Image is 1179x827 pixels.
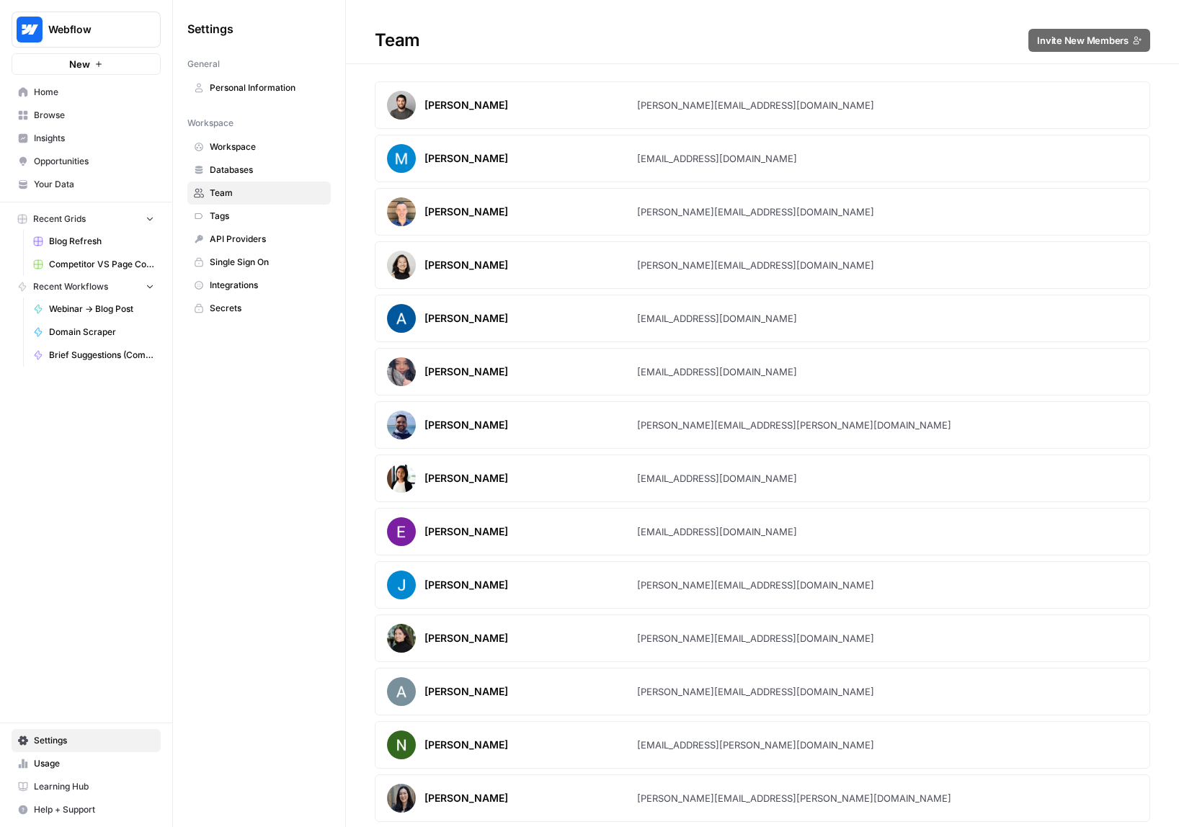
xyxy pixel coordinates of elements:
img: avatar [387,197,416,226]
div: [PERSON_NAME] [424,791,508,805]
a: Team [187,182,331,205]
span: Home [34,86,154,99]
span: Browse [34,109,154,122]
div: [PERSON_NAME] [424,418,508,432]
div: [PERSON_NAME][EMAIL_ADDRESS][DOMAIN_NAME] [637,205,874,219]
div: [EMAIL_ADDRESS][DOMAIN_NAME] [637,365,797,379]
div: [PERSON_NAME] [424,205,508,219]
img: avatar [387,784,416,813]
span: Insights [34,132,154,145]
div: [PERSON_NAME][EMAIL_ADDRESS][DOMAIN_NAME] [637,631,874,645]
span: Single Sign On [210,256,324,269]
a: Domain Scraper [27,321,161,344]
div: [PERSON_NAME] [424,365,508,379]
button: Workspace: Webflow [12,12,161,48]
a: Brief Suggestions (Competitive Gap Analysis) [27,344,161,367]
span: Recent Workflows [33,280,108,293]
span: API Providers [210,233,324,246]
span: Databases [210,164,324,176]
span: Competitor VS Page Content Grid [49,258,154,271]
div: [PERSON_NAME] [424,98,508,112]
img: avatar [387,624,416,653]
span: Invite New Members [1037,33,1129,48]
a: Settings [12,729,161,752]
span: Opportunities [34,155,154,168]
img: avatar [387,304,416,333]
a: Opportunities [12,150,161,173]
span: New [69,57,90,71]
button: Recent Workflows [12,276,161,298]
a: Your Data [12,173,161,196]
span: Tags [210,210,324,223]
a: Databases [187,158,331,182]
span: Webflow [48,22,135,37]
div: [PERSON_NAME][EMAIL_ADDRESS][DOMAIN_NAME] [637,98,874,112]
div: [PERSON_NAME] [424,738,508,752]
a: Personal Information [187,76,331,99]
div: [PERSON_NAME] [424,631,508,645]
span: Workspace [187,117,233,130]
button: Recent Grids [12,208,161,230]
span: Blog Refresh [49,235,154,248]
span: Your Data [34,178,154,191]
span: Integrations [210,279,324,292]
span: Settings [34,734,154,747]
div: Team [346,29,1179,52]
div: [PERSON_NAME] [424,151,508,166]
img: avatar [387,517,416,546]
div: [PERSON_NAME][EMAIL_ADDRESS][DOMAIN_NAME] [637,578,874,592]
img: avatar [387,411,416,439]
span: Brief Suggestions (Competitive Gap Analysis) [49,349,154,362]
span: Team [210,187,324,200]
a: Tags [187,205,331,228]
span: Help + Support [34,803,154,816]
button: Invite New Members [1028,29,1150,52]
a: Browse [12,104,161,127]
img: avatar [387,571,416,599]
span: Secrets [210,302,324,315]
div: [PERSON_NAME] [424,524,508,539]
span: Settings [187,20,233,37]
span: Recent Grids [33,213,86,225]
button: New [12,53,161,75]
img: avatar [387,357,416,386]
a: Blog Refresh [27,230,161,253]
div: [PERSON_NAME] [424,471,508,486]
a: Secrets [187,297,331,320]
img: avatar [387,91,416,120]
div: [PERSON_NAME] [424,684,508,699]
div: [EMAIL_ADDRESS][DOMAIN_NAME] [637,471,797,486]
span: Domain Scraper [49,326,154,339]
div: [EMAIL_ADDRESS][DOMAIN_NAME] [637,151,797,166]
div: [PERSON_NAME] [424,311,508,326]
img: avatar [387,464,416,493]
div: [PERSON_NAME][EMAIL_ADDRESS][DOMAIN_NAME] [637,684,874,699]
span: Personal Information [210,81,324,94]
a: Insights [12,127,161,150]
a: Competitor VS Page Content Grid [27,253,161,276]
div: [PERSON_NAME] [424,578,508,592]
a: Webinar -> Blog Post [27,298,161,321]
img: avatar [387,144,416,173]
a: Usage [12,752,161,775]
div: [PERSON_NAME] [424,258,508,272]
a: Workspace [187,135,331,158]
div: [PERSON_NAME][EMAIL_ADDRESS][PERSON_NAME][DOMAIN_NAME] [637,791,951,805]
div: [PERSON_NAME][EMAIL_ADDRESS][PERSON_NAME][DOMAIN_NAME] [637,418,951,432]
div: [EMAIL_ADDRESS][DOMAIN_NAME] [637,311,797,326]
button: Help + Support [12,798,161,821]
img: avatar [387,677,416,706]
span: Workspace [210,140,324,153]
span: Usage [34,757,154,770]
img: Webflow Logo [17,17,43,43]
span: General [187,58,220,71]
a: Single Sign On [187,251,331,274]
a: Home [12,81,161,104]
a: Integrations [187,274,331,297]
a: API Providers [187,228,331,251]
a: Learning Hub [12,775,161,798]
div: [EMAIL_ADDRESS][DOMAIN_NAME] [637,524,797,539]
div: [PERSON_NAME][EMAIL_ADDRESS][DOMAIN_NAME] [637,258,874,272]
span: Learning Hub [34,780,154,793]
img: avatar [387,251,416,280]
